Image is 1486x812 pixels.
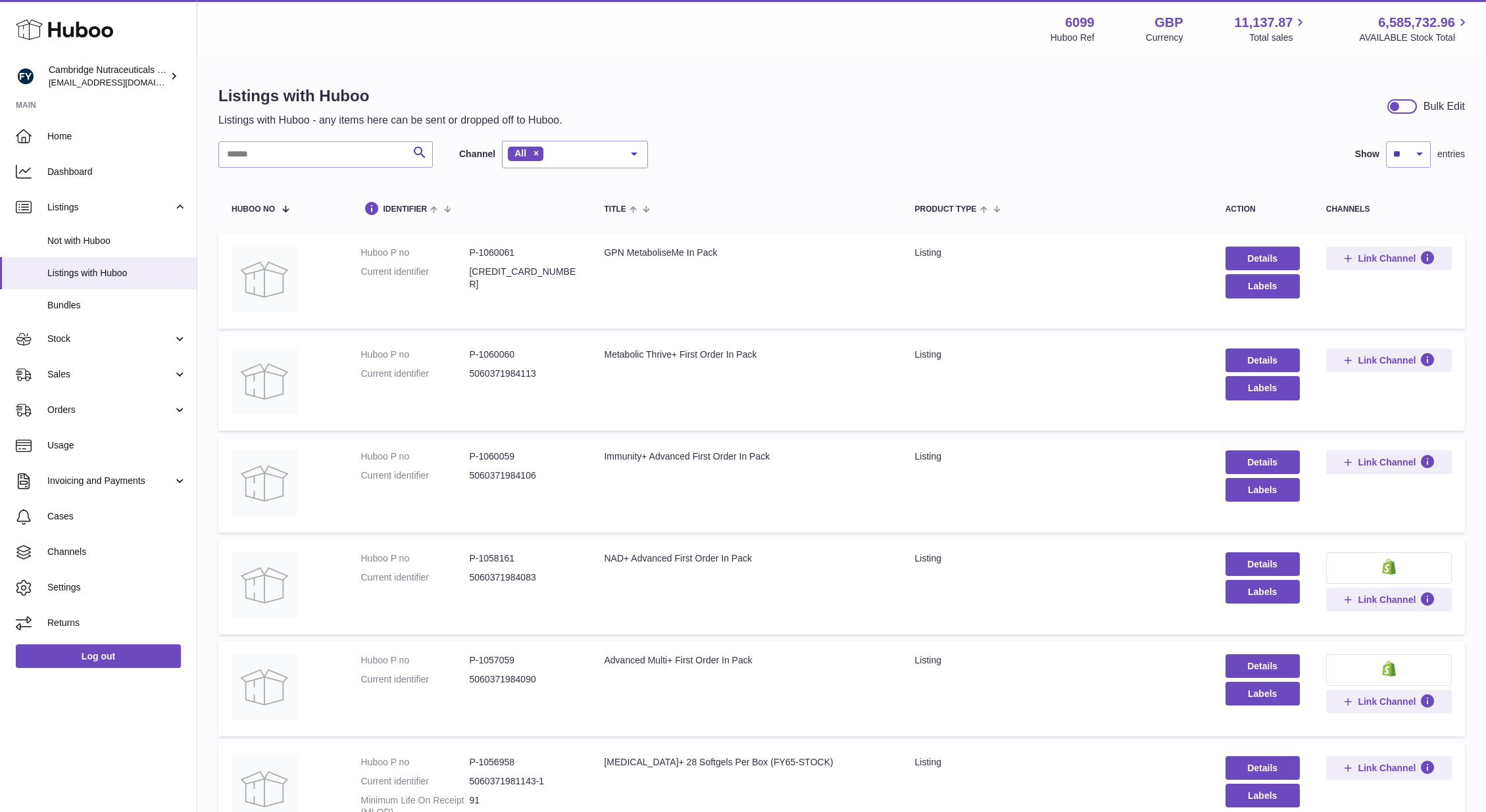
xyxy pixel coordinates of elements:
a: Details [1226,654,1300,678]
button: Link Channel [1326,690,1452,713]
button: Link Channel [1326,756,1452,780]
span: Cases [47,510,187,523]
dd: [CREDIT_CARD_NUMBER] [469,266,578,291]
dd: 5060371984083 [469,571,578,584]
img: huboo@camnutra.com [16,66,36,86]
img: shopify-small.png [1382,559,1396,575]
div: Currency [1146,32,1183,44]
dt: Huboo P no [360,247,469,259]
span: All [514,148,526,158]
span: Orders [47,404,173,416]
a: Details [1226,348,1300,372]
dt: Current identifier [360,673,469,686]
dd: P-1056958 [469,756,578,769]
span: entries [1437,148,1465,160]
span: Listings [47,201,173,214]
a: Log out [16,644,181,668]
dd: 5060371984090 [469,673,578,686]
a: Details [1226,247,1300,270]
button: Labels [1226,580,1300,604]
div: channels [1326,205,1452,214]
dd: P-1057059 [469,654,578,667]
button: Link Channel [1326,247,1452,270]
span: 11,137.87 [1234,14,1293,32]
div: listing [915,654,1199,667]
span: 6,585,732.96 [1378,14,1455,32]
span: Usage [47,439,187,452]
span: Link Channel [1358,762,1416,774]
dt: Current identifier [360,775,469,788]
dd: P-1058161 [469,552,578,565]
div: listing [915,247,1199,259]
span: Link Channel [1358,252,1416,264]
button: Link Channel [1326,588,1452,611]
button: Labels [1226,274,1300,298]
dt: Huboo P no [360,654,469,667]
div: listing [915,756,1199,769]
dt: Huboo P no [360,348,469,361]
span: Dashboard [47,166,187,178]
span: Settings [47,581,187,594]
span: AVAILABLE Stock Total [1359,32,1470,44]
span: Not with Huboo [47,235,187,247]
strong: 6099 [1065,14,1095,32]
a: 11,137.87 Total sales [1234,14,1308,44]
a: Details [1226,756,1300,780]
span: Listings with Huboo [47,267,187,279]
img: NAD+ Advanced First Order In Pack [232,552,297,618]
dd: P-1060061 [469,247,578,259]
strong: GBP [1154,14,1183,32]
div: Immunity+ Advanced First Order In Pack [604,450,888,463]
span: Bundles [47,299,187,312]
div: NAD+ Advanced First Order In Pack [604,552,888,565]
span: title [604,205,626,214]
div: Advanced Multi+ First Order In Pack [604,654,888,667]
div: listing [915,552,1199,565]
div: Bulk Edit [1424,99,1465,114]
img: Immunity+ Advanced First Order In Pack [232,450,297,516]
img: Metabolic Thrive+ First Order In Pack [232,348,297,414]
img: shopify-small.png [1382,661,1396,677]
img: GPN MetaboliseMe In Pack [232,247,297,312]
div: [MEDICAL_DATA]+ 28 Softgels Per Box (FY65-STOCK) [604,756,888,769]
dt: Huboo P no [360,450,469,463]
h1: Listings with Huboo [218,85,562,107]
span: Product Type [915,205,977,214]
img: Advanced Multi+ First Order In Pack [232,654,297,720]
span: [EMAIL_ADDRESS][DOMAIN_NAME] [49,77,193,87]
dd: 5060371984106 [469,469,578,482]
div: listing [915,450,1199,463]
div: Huboo Ref [1051,32,1095,44]
button: Labels [1226,682,1300,705]
span: Link Channel [1358,354,1416,366]
a: 6,585,732.96 AVAILABLE Stock Total [1359,14,1470,44]
div: Metabolic Thrive+ First Order In Pack [604,348,888,361]
span: Link Channel [1358,696,1416,707]
dd: 5060371981143-1 [469,775,578,788]
span: Stock [47,333,173,345]
dd: P-1060059 [469,450,578,463]
span: Returns [47,617,187,629]
dd: 5060371984113 [469,368,578,380]
div: action [1226,205,1300,214]
a: Details [1226,450,1300,474]
button: Labels [1226,376,1300,400]
a: Details [1226,552,1300,576]
button: Labels [1226,478,1300,502]
dt: Current identifier [360,571,469,584]
dt: Current identifier [360,469,469,482]
div: listing [915,348,1199,361]
span: Link Channel [1358,594,1416,606]
span: Sales [47,368,173,381]
span: Invoicing and Payments [47,475,173,487]
span: Channels [47,546,187,558]
dt: Huboo P no [360,552,469,565]
dd: P-1060060 [469,348,578,361]
span: Home [47,130,187,143]
p: Listings with Huboo - any items here can be sent or dropped off to Huboo. [218,113,562,128]
button: Labels [1226,784,1300,807]
span: Huboo no [232,205,275,214]
dt: Huboo P no [360,756,469,769]
span: identifier [383,205,427,214]
label: Show [1355,148,1379,160]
